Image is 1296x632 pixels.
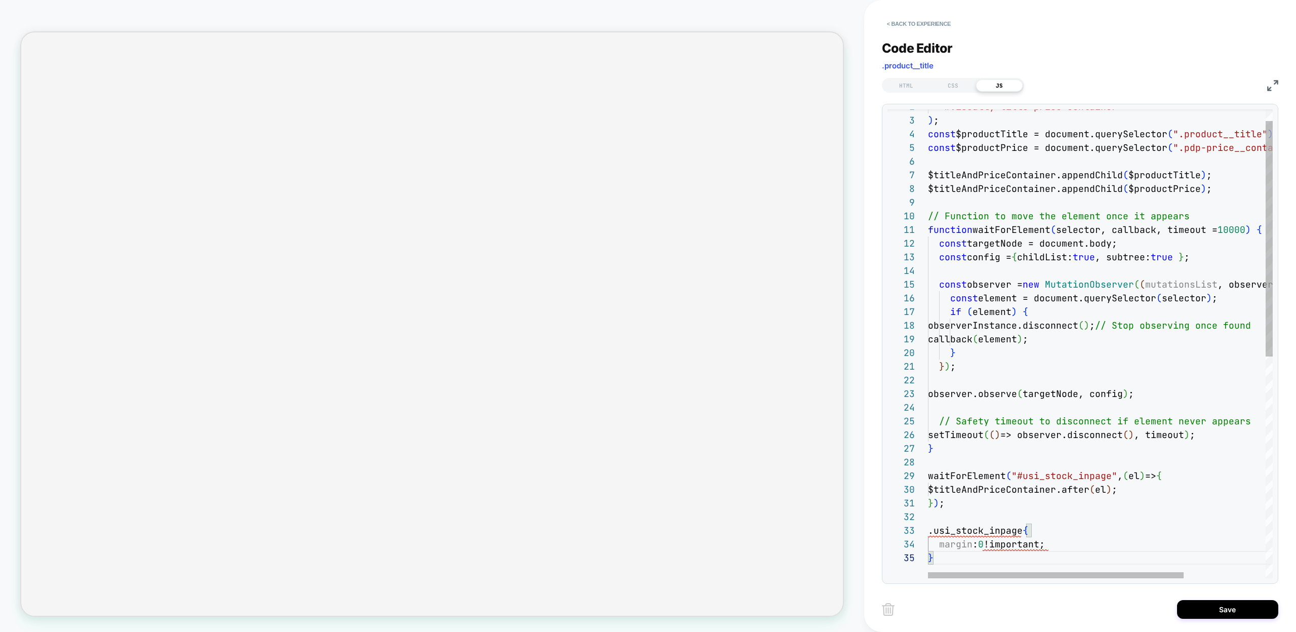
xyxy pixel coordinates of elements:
[1123,183,1128,194] span: (
[939,279,967,290] span: const
[887,455,915,469] div: 28
[928,470,1006,482] span: waitForElement
[887,127,915,141] div: 4
[887,319,915,332] div: 18
[887,141,915,154] div: 5
[1206,183,1212,194] span: ;
[1023,388,1123,400] span: targetNode, config
[950,292,978,304] span: const
[1128,470,1140,482] span: el
[1123,388,1128,400] span: )
[928,484,1089,495] span: $titleAndPriceContainer.after
[1206,292,1212,304] span: )
[929,80,976,92] div: CSS
[939,497,945,509] span: ;
[887,278,915,291] div: 15
[1011,470,1117,482] span: "#usi_stock_inpage"
[973,306,1011,318] span: element
[1212,292,1218,304] span: ;
[967,238,1117,249] span: targetNode = document.body;
[1267,80,1278,91] img: fullscreen
[1023,525,1028,536] span: {
[1128,183,1201,194] span: $productPrice
[1190,429,1195,441] span: ;
[887,332,915,346] div: 19
[1218,224,1245,235] span: 10000
[1177,600,1278,619] button: Save
[939,415,1218,427] span: // Safety timeout to disconnect if element never a
[887,291,915,305] div: 16
[956,142,1167,153] span: $productPrice = document.querySelector
[973,333,978,345] span: (
[1145,470,1156,482] span: =>
[1123,429,1128,441] span: (
[1123,470,1128,482] span: (
[978,538,984,550] span: 0
[887,524,915,537] div: 33
[945,361,950,372] span: )
[887,250,915,264] div: 13
[1095,320,1251,331] span: // Stop observing once found
[882,41,953,56] span: Code Editor
[1011,251,1017,263] span: {
[973,224,1050,235] span: waitForElement
[1112,484,1117,495] span: ;
[1201,169,1206,181] span: )
[882,61,934,70] span: .product__title
[1173,128,1268,140] span: ".product__title"
[928,114,934,126] span: )
[1218,415,1251,427] span: ppears
[1017,388,1023,400] span: (
[1006,470,1011,482] span: (
[939,361,945,372] span: }
[967,251,1011,263] span: config =
[882,16,956,32] button: < Back to experience
[887,537,915,551] div: 34
[1179,251,1184,263] span: }
[1140,470,1145,482] span: )
[1045,279,1134,290] span: MutationObserver
[1184,251,1190,263] span: ;
[928,429,984,441] span: setTimeout
[1134,429,1184,441] span: , timeout
[1023,333,1028,345] span: ;
[1089,484,1095,495] span: (
[928,525,1023,536] span: .usi_stock_inpage
[928,333,973,345] span: callback
[887,510,915,524] div: 32
[1117,470,1123,482] span: ,
[956,128,1167,140] span: $productTitle = document.querySelector
[950,361,956,372] span: ;
[1089,320,1095,331] span: ;
[1000,429,1123,441] span: => observer.disconnect
[1011,306,1017,318] span: )
[1162,292,1206,304] span: selector
[928,142,956,153] span: const
[887,442,915,455] div: 27
[928,320,1078,331] span: observerInstance.disconnect
[1167,142,1173,153] span: (
[984,429,989,441] span: (
[939,538,973,550] span: margin
[976,80,1023,92] div: JS
[1201,183,1206,194] span: )
[1128,169,1201,181] span: $productTitle
[887,346,915,360] div: 20
[1128,429,1134,441] span: )
[1156,292,1162,304] span: (
[1128,388,1134,400] span: ;
[989,429,995,441] span: (
[928,169,1123,181] span: $titleAndPriceContainer.appendChild
[928,183,1123,194] span: $titleAndPriceContainer.appendChild
[887,209,915,223] div: 10
[887,154,915,168] div: 6
[950,347,956,359] span: }
[1084,320,1089,331] span: )
[887,305,915,319] div: 17
[967,279,1023,290] span: observer =
[887,401,915,414] div: 24
[928,497,934,509] span: }
[1023,279,1039,290] span: new
[995,429,1000,441] span: )
[1050,224,1056,235] span: (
